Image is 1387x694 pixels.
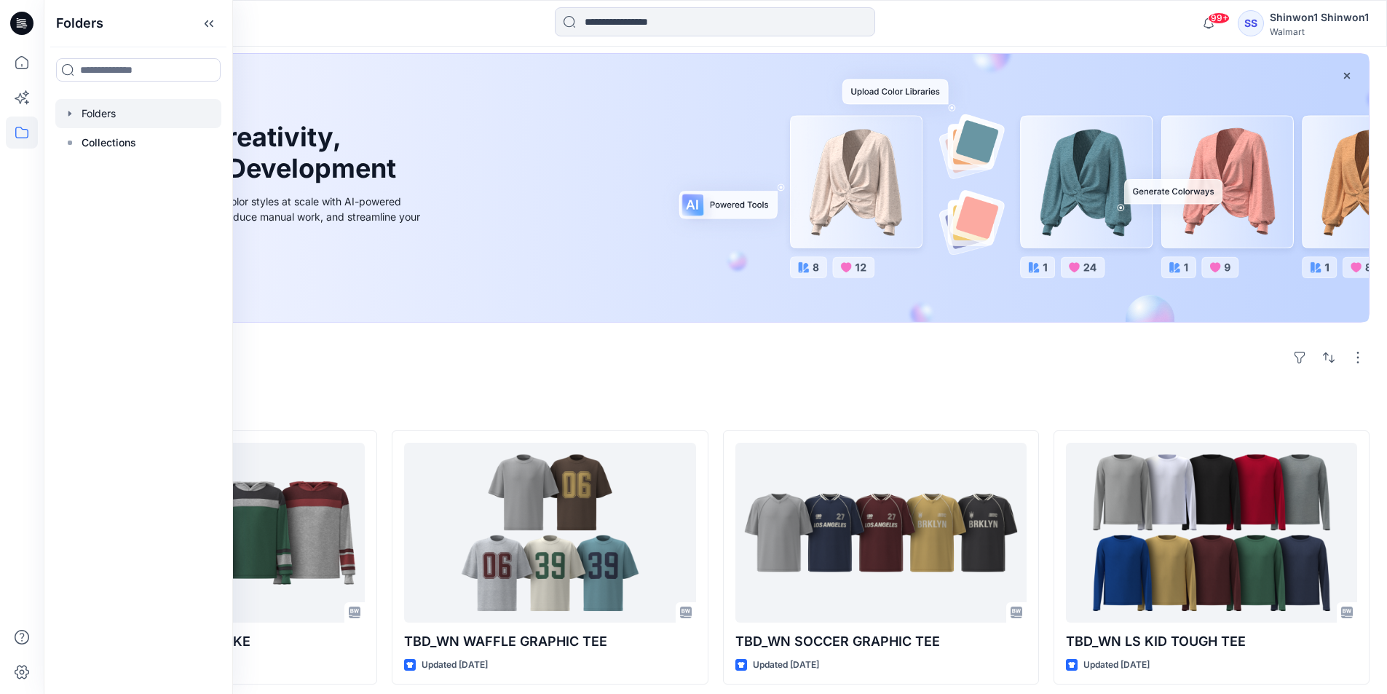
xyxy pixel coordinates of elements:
a: TBD_WN LS KID TOUGH TEE [1066,443,1357,623]
p: TBD_WN SOCCER GRAPHIC TEE [735,631,1027,652]
h4: Styles [61,398,1370,416]
p: Updated [DATE] [1083,658,1150,673]
a: Discover more [97,257,424,286]
div: Explore ideas faster and recolor styles at scale with AI-powered tools that boost creativity, red... [97,194,424,240]
a: TBD_WN WAFFLE GRAPHIC TEE [404,443,695,623]
div: SS [1238,10,1264,36]
p: Updated [DATE] [753,658,819,673]
p: Updated [DATE] [422,658,488,673]
p: TBD_WN WAFFLE GRAPHIC TEE [404,631,695,652]
h1: Unleash Creativity, Speed Up Development [97,122,403,184]
span: 99+ [1208,12,1230,24]
p: Collections [82,134,136,151]
a: TBD_WN SOCCER GRAPHIC TEE [735,443,1027,623]
p: TBD_WN LS KID TOUGH TEE [1066,631,1357,652]
div: Walmart [1270,26,1369,37]
div: Shinwon1 Shinwon1 [1270,9,1369,26]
